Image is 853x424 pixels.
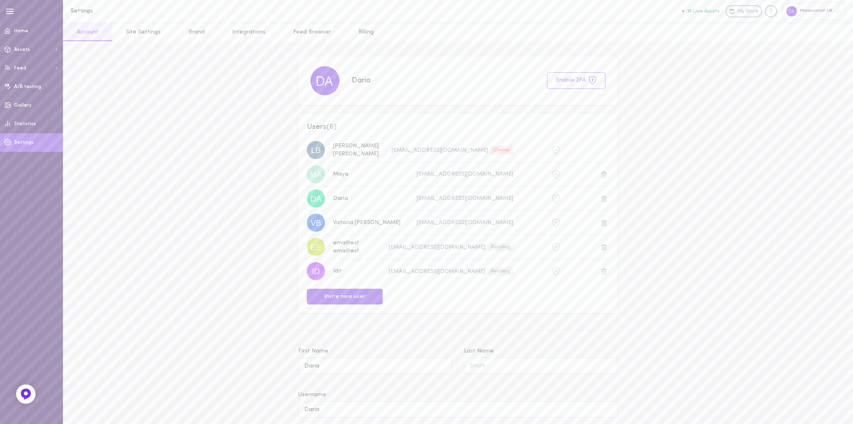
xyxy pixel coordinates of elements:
[175,23,218,41] a: Brand
[298,348,328,354] span: First Name
[392,147,488,153] span: [EMAIL_ADDRESS][DOMAIN_NAME]
[14,47,30,52] span: Assets
[307,122,609,132] span: Users
[14,66,26,71] span: Feed
[765,5,777,17] div: Knowledge center
[552,170,560,176] span: 2FA is not active
[298,358,452,374] input: First Name
[333,171,348,177] span: Maya
[783,2,845,20] div: Moroccanoil UK
[682,8,725,14] a: 16 Live Assets
[352,77,371,84] span: Daria
[14,103,31,108] span: Gallery
[417,195,513,202] span: [EMAIL_ADDRESS][DOMAIN_NAME]
[71,8,204,14] h1: Settings
[738,8,759,15] span: My Store
[333,143,379,157] span: [PERSON_NAME] [PERSON_NAME]
[14,140,34,145] span: Settings
[417,220,513,226] span: [EMAIL_ADDRESS][DOMAIN_NAME]
[63,23,112,41] a: Account
[547,72,606,89] button: Enable 2FA
[218,23,279,41] a: Integrations
[552,267,560,273] span: 2FA is not active
[14,29,28,34] span: Home
[345,23,388,41] a: Billing
[307,289,383,304] button: Invite new user
[552,195,560,201] span: 2FA is not active
[488,267,513,275] div: Pending
[20,388,32,400] img: Feedback Button
[333,195,348,202] span: Daria
[333,220,400,226] span: Victoria [PERSON_NAME]
[417,171,513,177] span: [EMAIL_ADDRESS][DOMAIN_NAME]
[298,401,618,417] input: Username
[552,243,560,249] span: 2FA is not active
[464,358,618,374] input: Last Name
[14,122,36,126] span: Statistics
[464,348,494,354] span: Last Name
[725,5,762,17] a: My Store
[552,219,560,225] span: 2FA is not active
[112,23,174,41] a: Site Settings
[389,244,485,250] span: [EMAIL_ADDRESS][DOMAIN_NAME]
[14,84,41,89] span: A/B testing
[298,392,326,398] span: Username
[682,8,720,14] button: 16 Live Assets
[333,240,359,254] span: emailtest emailtest
[552,146,560,152] span: 2FA is not active
[389,268,485,274] span: [EMAIL_ADDRESS][DOMAIN_NAME]
[333,268,342,274] span: Idit
[491,146,513,154] div: Owner
[327,123,337,131] span: ( 6 )
[488,243,513,251] div: Pending
[279,23,344,41] a: Feed Browser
